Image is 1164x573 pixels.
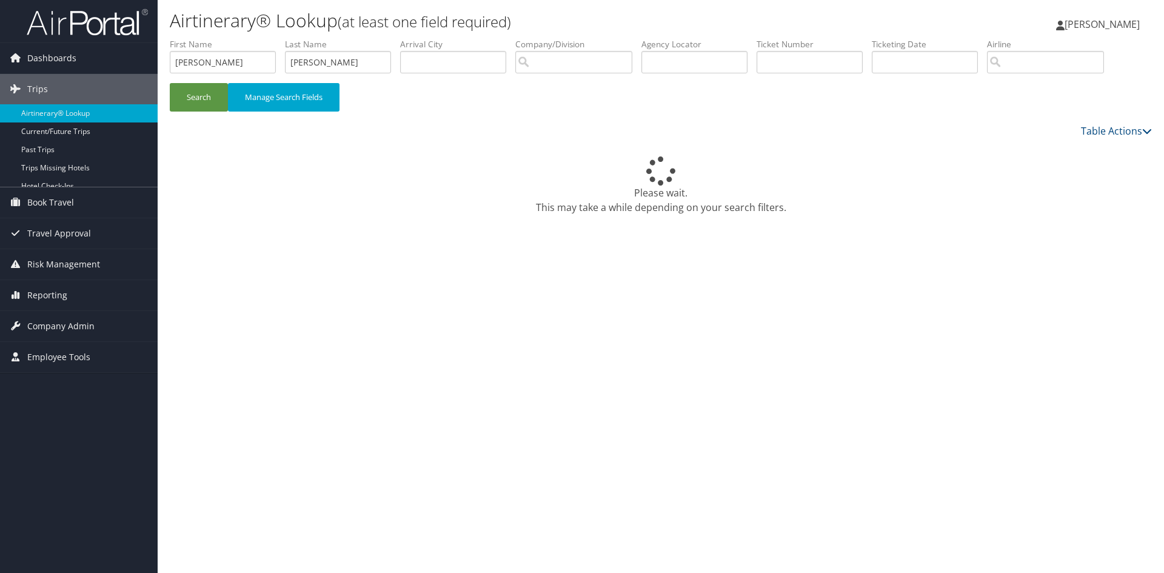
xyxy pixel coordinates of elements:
[27,218,91,249] span: Travel Approval
[170,8,824,33] h1: Airtinerary® Lookup
[27,249,100,280] span: Risk Management
[1056,6,1152,42] a: [PERSON_NAME]
[170,38,285,50] label: First Name
[27,187,74,218] span: Book Travel
[27,280,67,310] span: Reporting
[228,83,339,112] button: Manage Search Fields
[27,342,90,372] span: Employee Tools
[338,12,511,32] small: (at least one field required)
[27,311,95,341] span: Company Admin
[757,38,872,50] label: Ticket Number
[170,83,228,112] button: Search
[27,74,48,104] span: Trips
[27,8,148,36] img: airportal-logo.png
[285,38,400,50] label: Last Name
[170,156,1152,215] div: Please wait. This may take a while depending on your search filters.
[27,43,76,73] span: Dashboards
[872,38,987,50] label: Ticketing Date
[515,38,641,50] label: Company/Division
[1081,124,1152,138] a: Table Actions
[1065,18,1140,31] span: [PERSON_NAME]
[641,38,757,50] label: Agency Locator
[400,38,515,50] label: Arrival City
[987,38,1113,50] label: Airline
